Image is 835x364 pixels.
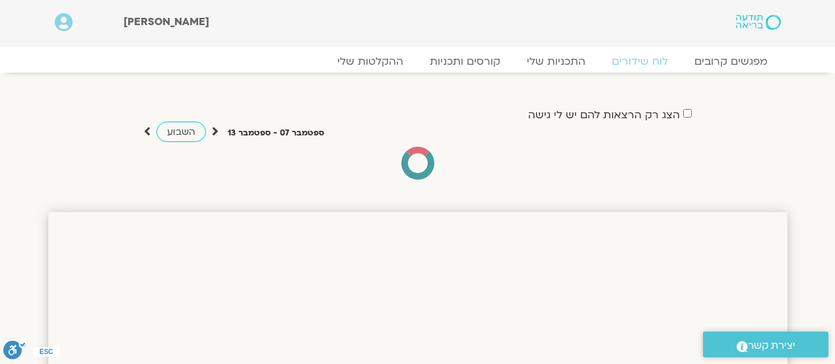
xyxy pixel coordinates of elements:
[681,55,781,68] a: מפגשים קרובים
[528,109,680,121] label: הצג רק הרצאות להם יש לי גישה
[514,55,599,68] a: התכניות שלי
[703,332,828,357] a: יצירת קשר
[324,55,417,68] a: ההקלטות שלי
[156,122,206,142] a: השבוע
[417,55,514,68] a: קורסים ותכניות
[123,15,209,29] span: [PERSON_NAME]
[748,337,795,355] span: יצירת קשר
[55,55,781,68] nav: Menu
[599,55,681,68] a: לוח שידורים
[228,126,324,140] p: ספטמבר 07 - ספטמבר 13
[167,126,195,138] span: השבוע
